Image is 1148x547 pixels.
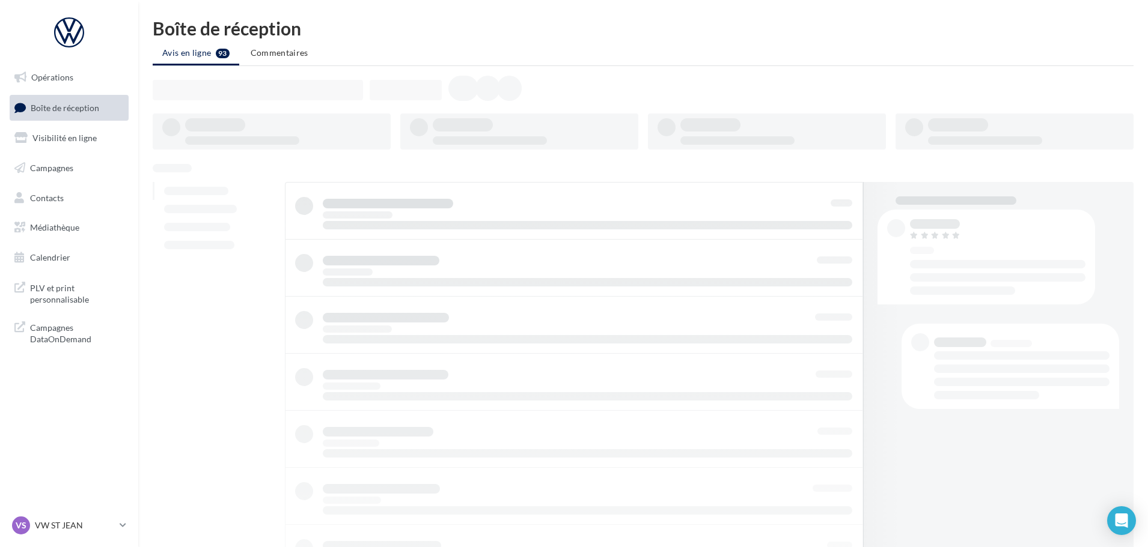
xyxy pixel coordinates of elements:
span: Visibilité en ligne [32,133,97,143]
div: Boîte de réception [153,19,1134,37]
span: PLV et print personnalisable [30,280,124,306]
span: Calendrier [30,252,70,262]
div: Open Intercom Messenger [1107,506,1136,535]
span: VS [16,519,26,531]
a: PLV et print personnalisable [7,275,131,310]
span: Campagnes [30,163,73,173]
a: Campagnes DataOnDemand [7,315,131,350]
a: Campagnes [7,156,131,181]
span: Campagnes DataOnDemand [30,319,124,345]
span: Médiathèque [30,222,79,232]
a: Contacts [7,186,131,211]
span: Opérations [31,72,73,82]
span: Boîte de réception [31,102,99,112]
a: VS VW ST JEAN [10,514,129,537]
a: Boîte de réception [7,95,131,121]
a: Médiathèque [7,215,131,240]
span: Contacts [30,192,64,202]
p: VW ST JEAN [35,519,115,531]
a: Calendrier [7,245,131,270]
a: Visibilité en ligne [7,125,131,151]
a: Opérations [7,65,131,90]
span: Commentaires [251,47,308,58]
